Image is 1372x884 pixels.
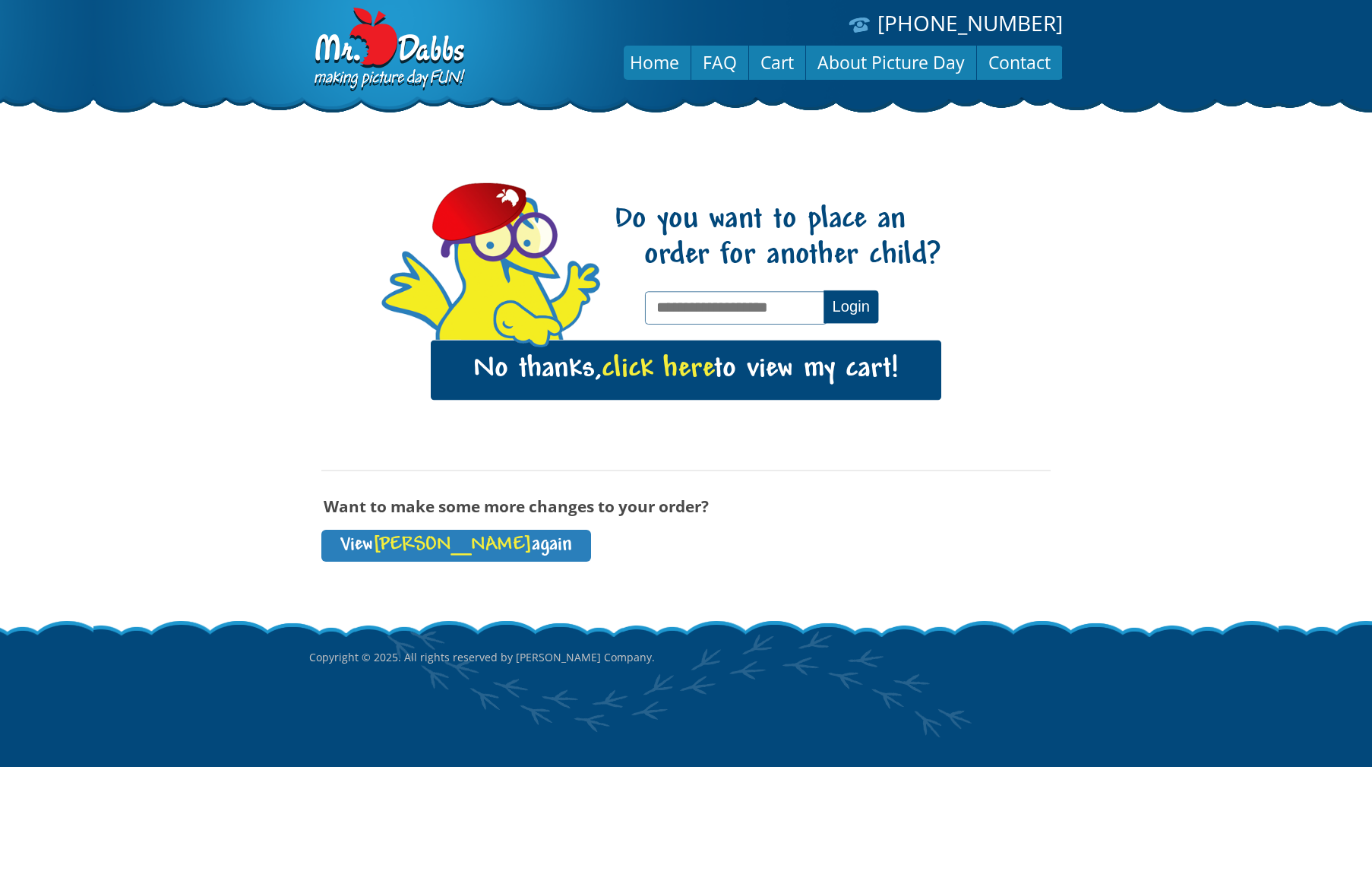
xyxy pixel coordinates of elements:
[877,8,1063,37] a: [PHONE_NUMBER]
[309,8,467,93] img: Dabbs Company
[613,203,941,274] h1: Do you want to place an
[615,239,941,274] span: order for another child?
[492,300,564,348] img: hello
[309,619,1063,696] p: Copyright © 2025. All rights reserved by [PERSON_NAME] Company.
[373,535,532,556] span: [PERSON_NAME]
[321,498,1051,515] h3: Want to make some more changes to your order?
[806,44,976,81] a: About Picture Day
[749,44,805,81] a: Cart
[602,354,714,385] span: click here
[824,290,878,323] button: Login
[618,44,691,81] a: Home
[691,44,748,81] a: FAQ
[977,44,1062,81] a: Contact
[431,341,941,400] a: No thanks,click hereto view my cart!
[321,530,591,562] a: View[PERSON_NAME]again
